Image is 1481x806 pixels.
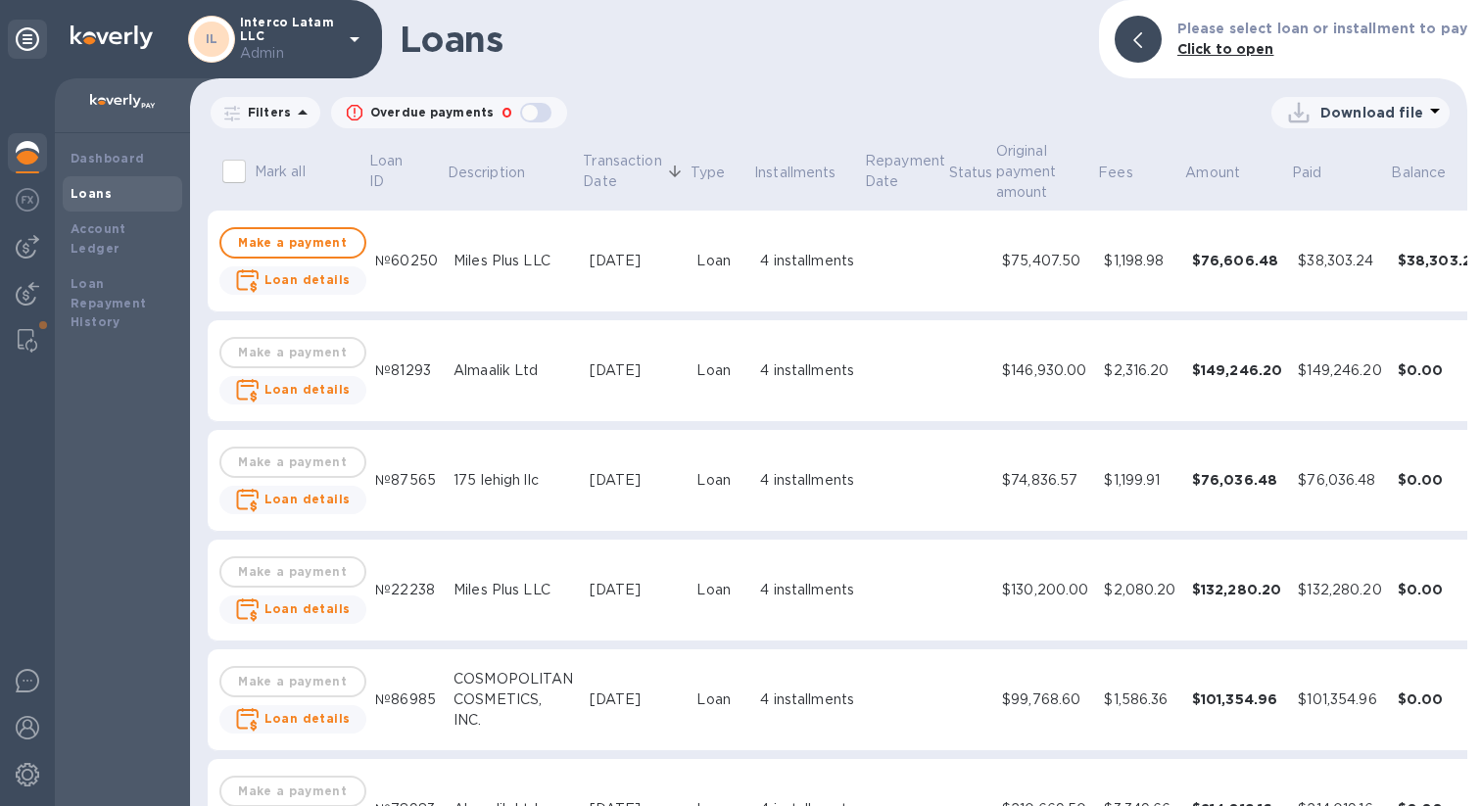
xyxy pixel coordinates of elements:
span: Installments [754,163,862,183]
b: Loans [71,186,112,201]
div: 4 installments [760,689,855,710]
p: Installments [754,163,836,183]
b: Loan details [264,272,351,287]
span: Original payment amount [996,141,1095,203]
p: Balance [1391,163,1446,183]
div: [DATE] [590,251,682,271]
div: [DATE] [590,689,682,710]
button: Overdue payments0 [331,97,567,128]
div: $1,199.91 [1104,470,1175,491]
p: Filters [240,104,291,120]
div: [DATE] [590,580,682,600]
div: 175 lehigh llc [454,470,574,491]
p: 0 [502,103,512,123]
p: Mark all [255,162,306,182]
button: Loan details [219,376,366,404]
div: 4 installments [760,360,855,381]
div: $99,768.60 [1002,689,1088,710]
b: IL [206,31,218,46]
div: №87565 [375,470,438,491]
p: Download file [1320,103,1423,122]
span: Description [448,163,550,183]
img: Logo [71,25,153,49]
div: $76,606.48 [1192,251,1283,270]
button: Make a payment [219,227,366,259]
span: Paid [1292,163,1348,183]
b: Account Ledger [71,221,126,256]
div: Loan [696,360,744,381]
div: $146,930.00 [1002,360,1088,381]
div: $101,354.96 [1298,689,1381,710]
div: $1,198.98 [1104,251,1175,271]
p: Original payment amount [996,141,1070,203]
b: Click to open [1177,41,1274,57]
div: $76,036.48 [1192,470,1283,490]
span: Type [691,163,751,183]
p: Admin [240,43,338,64]
p: Description [448,163,525,183]
p: Amount [1185,163,1240,183]
div: Unpin categories [8,20,47,59]
div: 4 installments [760,251,855,271]
b: Loan Repayment History [71,276,147,330]
div: №22238 [375,580,438,600]
div: $74,836.57 [1002,470,1088,491]
b: Loan details [264,601,351,616]
div: 4 installments [760,470,855,491]
div: [DATE] [590,360,682,381]
div: [DATE] [590,470,682,491]
button: Loan details [219,595,366,624]
div: Almaalik Ltd [454,360,574,381]
p: Transaction Date [583,151,661,192]
span: Balance [1391,163,1471,183]
p: Paid [1292,163,1322,183]
span: Transaction Date [583,151,687,192]
div: $2,316.20 [1104,360,1175,381]
p: Overdue payments [370,104,494,121]
p: Status [949,163,993,183]
b: Loan details [264,711,351,726]
div: Loan [696,470,744,491]
span: Loan ID [369,151,444,192]
div: $38,303.24 [1298,251,1381,271]
div: Loan [696,689,744,710]
p: Loan ID [369,151,418,192]
div: $132,280.20 [1192,580,1283,599]
div: $130,200.00 [1002,580,1088,600]
p: Interco Latam LLC [240,16,338,64]
b: Loan details [264,492,351,506]
div: $101,354.96 [1192,689,1283,709]
div: Miles Plus LLC [454,251,574,271]
div: $149,246.20 [1298,360,1381,381]
div: $132,280.20 [1298,580,1381,600]
p: Repayment Date [865,151,945,192]
span: Amount [1185,163,1266,183]
span: Fees [1098,163,1159,183]
div: 4 installments [760,580,855,600]
div: №86985 [375,689,438,710]
button: Loan details [219,266,366,295]
div: $75,407.50 [1002,251,1088,271]
div: $1,586.36 [1104,689,1175,710]
p: Type [691,163,726,183]
b: Please select loan or installment to pay [1177,21,1467,36]
div: №81293 [375,360,438,381]
b: Dashboard [71,151,145,166]
span: Make a payment [237,231,349,255]
button: Loan details [219,705,366,734]
p: Fees [1098,163,1133,183]
div: Loan [696,251,744,271]
div: №60250 [375,251,438,271]
div: COSMOPOLITAN COSMETICS, INC. [454,669,574,731]
div: Loan [696,580,744,600]
div: $2,080.20 [1104,580,1175,600]
button: Loan details [219,486,366,514]
h1: Loans [400,19,1083,60]
b: Loan details [264,382,351,397]
div: $76,036.48 [1298,470,1381,491]
div: $149,246.20 [1192,360,1283,380]
div: Miles Plus LLC [454,580,574,600]
img: Foreign exchange [16,188,39,212]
